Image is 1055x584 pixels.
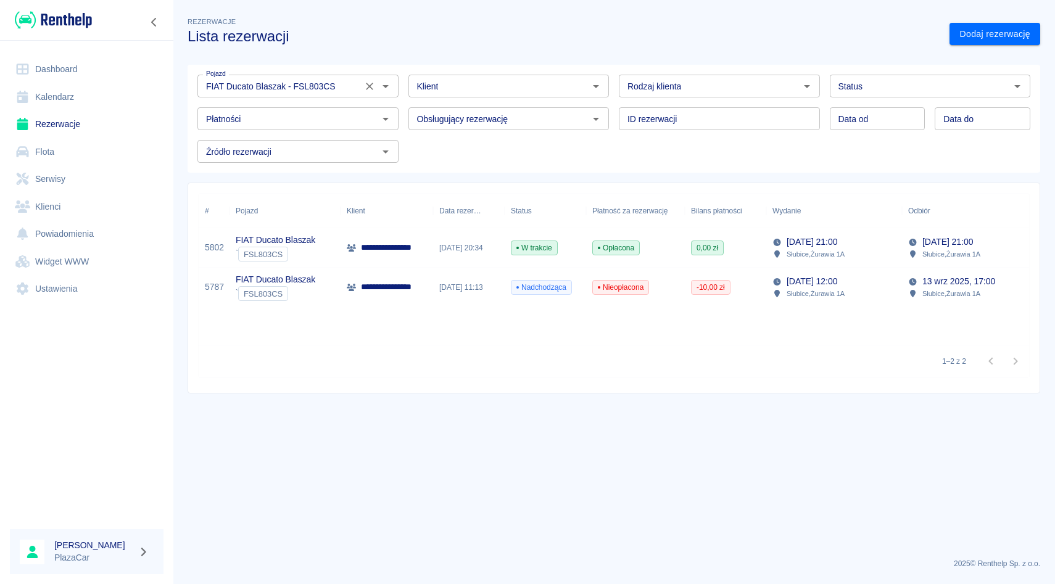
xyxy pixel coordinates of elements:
div: Wydanie [772,194,801,228]
a: Dashboard [10,56,163,83]
a: Serwisy [10,165,163,193]
a: Renthelp logo [10,10,92,30]
img: Renthelp logo [15,10,92,30]
div: Pojazd [236,194,258,228]
div: [DATE] 11:13 [433,268,505,307]
div: Odbiór [908,194,930,228]
button: Sort [481,202,499,220]
div: Płatność za rezerwację [592,194,668,228]
h3: Lista rezerwacji [188,28,940,45]
span: -10,00 zł [692,282,730,293]
span: Nadchodząca [511,282,571,293]
button: Otwórz [1009,78,1026,95]
button: Otwórz [377,143,394,160]
div: Klient [341,194,433,228]
div: Klient [347,194,365,228]
span: 0,00 zł [692,242,723,253]
a: Rezerwacje [10,110,163,138]
div: Pojazd [230,194,341,228]
div: # [199,194,230,228]
button: Otwórz [587,110,605,128]
p: FIAT Ducato Blaszak [236,234,315,247]
button: Zwiń nawigację [145,14,163,30]
p: Słubice , Żurawia 1A [922,288,980,299]
a: 5787 [205,281,224,294]
div: # [205,194,209,228]
p: Słubice , Żurawia 1A [787,249,845,260]
span: FSL803CS [239,250,288,259]
p: 2025 © Renthelp Sp. z o.o. [188,558,1040,569]
div: [DATE] 20:34 [433,228,505,268]
span: Opłacona [593,242,639,253]
span: Nieopłacona [593,282,648,293]
p: Słubice , Żurawia 1A [787,288,845,299]
p: FIAT Ducato Blaszak [236,273,315,286]
div: Wydanie [766,194,902,228]
button: Otwórz [377,110,394,128]
div: Status [505,194,586,228]
div: Odbiór [902,194,1038,228]
div: Bilans płatności [691,194,742,228]
a: Dodaj rezerwację [949,23,1040,46]
div: Status [511,194,532,228]
p: PlazaCar [54,551,133,564]
a: Ustawienia [10,275,163,303]
p: 1–2 z 2 [942,356,966,367]
button: Wyczyść [361,78,378,95]
div: Płatność za rezerwację [586,194,685,228]
p: 13 wrz 2025, 17:00 [922,275,995,288]
p: Słubice , Żurawia 1A [922,249,980,260]
button: Otwórz [798,78,816,95]
div: ` [236,286,315,301]
span: FSL803CS [239,289,288,298]
button: Sort [930,202,948,220]
p: [DATE] 21:00 [787,236,837,249]
span: W trakcie [511,242,557,253]
button: Sort [801,202,818,220]
div: Bilans płatności [685,194,766,228]
p: [DATE] 12:00 [787,275,837,288]
input: DD.MM.YYYY [935,107,1030,130]
a: Powiadomienia [10,220,163,248]
input: DD.MM.YYYY [830,107,925,130]
div: Data rezerwacji [433,194,505,228]
a: Klienci [10,193,163,221]
a: Flota [10,138,163,166]
a: 5802 [205,241,224,254]
p: [DATE] 21:00 [922,236,973,249]
label: Pojazd [206,69,226,78]
div: ` [236,247,315,261]
div: Data rezerwacji [439,194,481,228]
a: Widget WWW [10,248,163,276]
button: Otwórz [377,78,394,95]
button: Otwórz [587,78,605,95]
h6: [PERSON_NAME] [54,539,133,551]
span: Rezerwacje [188,18,236,25]
a: Kalendarz [10,83,163,111]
